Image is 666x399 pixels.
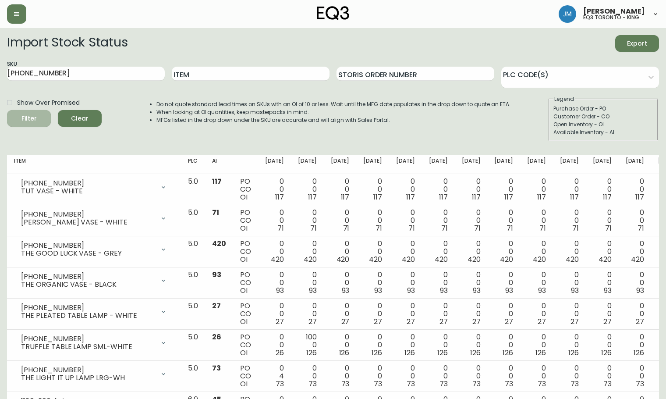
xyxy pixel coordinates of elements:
[14,333,174,353] div: [PHONE_NUMBER]TRUFFLE TABLE LAMP SML-WHITE
[181,155,205,174] th: PLC
[317,6,349,20] img: logo
[21,312,155,320] div: THE PLEATED TABLE LAMP - WHITE
[638,223,644,233] span: 71
[291,155,324,174] th: [DATE]
[369,254,382,264] span: 420
[553,121,653,128] div: Open Inventory - OI
[553,105,653,113] div: Purchase Order - PO
[494,302,513,326] div: 0 0
[396,333,415,357] div: 0 0
[277,223,284,233] span: 71
[635,192,644,202] span: 117
[603,317,612,327] span: 27
[21,113,37,124] div: Filter
[571,285,579,296] span: 93
[21,281,155,289] div: THE ORGANIC VASE - BLACK
[437,348,448,358] span: 126
[298,209,317,232] div: 0 0
[21,335,155,343] div: [PHONE_NUMBER]
[439,192,448,202] span: 117
[310,223,317,233] span: 71
[156,116,510,124] li: MFGs listed in the drop down under the SKU are accurate and will align with Sales Portal.
[462,178,481,201] div: 0 0
[240,209,251,232] div: PO CO
[212,207,219,217] span: 71
[240,333,251,357] div: PO CO
[553,113,653,121] div: Customer Order - CO
[626,364,645,388] div: 0 0
[374,379,382,389] span: 73
[331,240,350,264] div: 0 0
[14,209,174,228] div: [PHONE_NUMBER][PERSON_NAME] VASE - WHITE
[527,240,546,264] div: 0 0
[494,178,513,201] div: 0 0
[407,379,415,389] span: 73
[21,366,155,374] div: [PHONE_NUMBER]
[240,240,251,264] div: PO CO
[586,155,619,174] th: [DATE]
[298,333,317,357] div: 100 0
[560,364,579,388] div: 0 0
[356,155,389,174] th: [DATE]
[402,254,415,264] span: 420
[494,364,513,388] div: 0 0
[212,176,222,186] span: 117
[503,348,513,358] span: 126
[373,192,382,202] span: 117
[487,155,520,174] th: [DATE]
[276,285,284,296] span: 93
[363,271,382,295] div: 0 0
[636,379,644,389] span: 73
[539,223,546,233] span: 71
[363,209,382,232] div: 0 0
[212,239,226,249] span: 420
[626,333,645,357] div: 0 0
[396,240,415,264] div: 0 0
[472,379,481,389] span: 73
[276,379,284,389] span: 73
[601,348,612,358] span: 126
[331,209,350,232] div: 0 0
[14,271,174,290] div: [PHONE_NUMBER]THE ORGANIC VASE - BLACK
[422,155,455,174] th: [DATE]
[593,178,612,201] div: 0 0
[298,364,317,388] div: 0 0
[593,302,612,326] div: 0 0
[240,348,248,358] span: OI
[560,240,579,264] div: 0 0
[156,100,510,108] li: Do not quote standard lead times on SKUs with an OI of 10 or less. Wait until the MFG date popula...
[593,364,612,388] div: 0 0
[615,35,659,52] button: Export
[538,379,546,389] span: 73
[439,379,448,389] span: 73
[363,178,382,201] div: 0 0
[21,218,155,226] div: [PERSON_NAME] VASE - WHITE
[622,38,652,49] span: Export
[455,155,488,174] th: [DATE]
[156,108,510,116] li: When looking at OI quantities, keep masterpacks in mind.
[462,271,481,295] div: 0 0
[374,317,382,327] span: 27
[527,364,546,388] div: 0 0
[265,209,284,232] div: 0 0
[604,285,612,296] span: 93
[505,317,513,327] span: 27
[560,302,579,326] div: 0 0
[566,254,579,264] span: 420
[7,35,128,52] h2: Import Stock Status
[538,285,546,296] span: 93
[583,15,639,20] h5: eq3 toronto - king
[440,285,448,296] span: 93
[276,348,284,358] span: 26
[265,178,284,201] div: 0 0
[341,192,350,202] span: 117
[429,333,448,357] div: 0 0
[7,110,51,127] button: Filter
[240,379,248,389] span: OI
[474,223,481,233] span: 71
[603,192,612,202] span: 117
[342,285,350,296] span: 93
[520,155,553,174] th: [DATE]
[462,240,481,264] div: 0 0
[429,209,448,232] div: 0 0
